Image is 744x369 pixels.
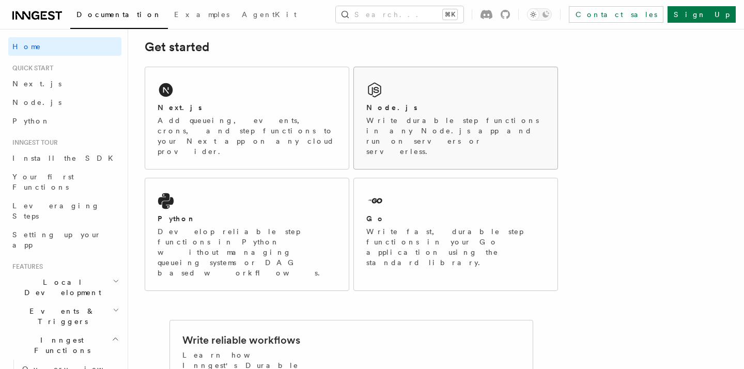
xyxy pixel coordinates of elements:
[8,196,121,225] a: Leveraging Steps
[158,226,336,278] p: Develop reliable step functions in Python without managing queueing systems or DAG based workflows.
[353,178,558,291] a: GoWrite fast, durable step functions in your Go application using the standard library.
[527,8,552,21] button: Toggle dark mode
[12,117,50,125] span: Python
[353,67,558,170] a: Node.jsWrite durable step functions in any Node.js app and run on servers or serverless.
[8,225,121,254] a: Setting up your app
[145,178,349,291] a: PythonDevelop reliable step functions in Python without managing queueing systems or DAG based wo...
[366,115,545,157] p: Write durable step functions in any Node.js app and run on servers or serverless.
[8,306,113,327] span: Events & Triggers
[668,6,736,23] a: Sign Up
[174,10,229,19] span: Examples
[8,273,121,302] button: Local Development
[8,277,113,298] span: Local Development
[8,263,43,271] span: Features
[145,67,349,170] a: Next.jsAdd queueing, events, crons, and step functions to your Next app on any cloud provider.
[12,202,100,220] span: Leveraging Steps
[168,3,236,28] a: Examples
[70,3,168,29] a: Documentation
[12,230,101,249] span: Setting up your app
[443,9,457,20] kbd: ⌘K
[12,80,61,88] span: Next.js
[8,331,121,360] button: Inngest Functions
[8,149,121,167] a: Install the SDK
[12,173,74,191] span: Your first Functions
[182,333,300,347] h2: Write reliable workflows
[145,40,209,54] a: Get started
[8,335,112,356] span: Inngest Functions
[158,213,196,224] h2: Python
[366,102,417,113] h2: Node.js
[8,64,53,72] span: Quick start
[236,3,303,28] a: AgentKit
[8,139,58,147] span: Inngest tour
[366,213,385,224] h2: Go
[76,10,162,19] span: Documentation
[366,226,545,268] p: Write fast, durable step functions in your Go application using the standard library.
[569,6,663,23] a: Contact sales
[8,112,121,130] a: Python
[8,74,121,93] a: Next.js
[12,98,61,106] span: Node.js
[336,6,463,23] button: Search...⌘K
[158,115,336,157] p: Add queueing, events, crons, and step functions to your Next app on any cloud provider.
[12,41,41,52] span: Home
[8,37,121,56] a: Home
[12,154,119,162] span: Install the SDK
[8,93,121,112] a: Node.js
[242,10,297,19] span: AgentKit
[8,302,121,331] button: Events & Triggers
[158,102,202,113] h2: Next.js
[8,167,121,196] a: Your first Functions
